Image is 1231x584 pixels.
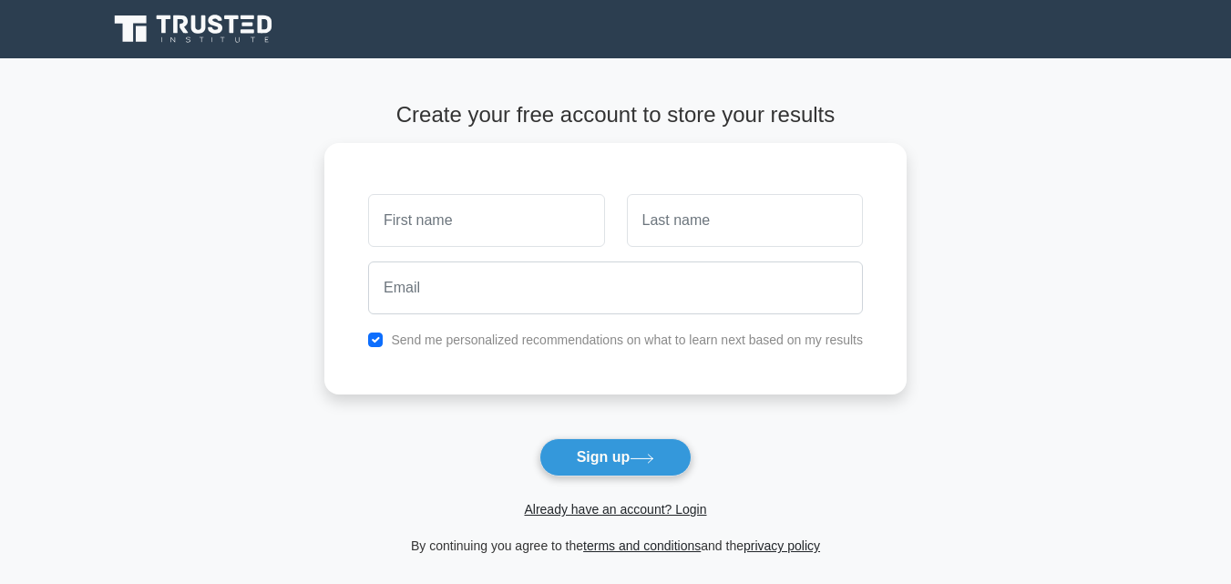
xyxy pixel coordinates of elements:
[744,538,820,553] a: privacy policy
[368,261,863,314] input: Email
[627,194,863,247] input: Last name
[368,194,604,247] input: First name
[524,502,706,517] a: Already have an account? Login
[539,438,692,476] button: Sign up
[324,102,907,128] h4: Create your free account to store your results
[583,538,701,553] a: terms and conditions
[313,535,918,557] div: By continuing you agree to the and the
[391,333,863,347] label: Send me personalized recommendations on what to learn next based on my results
